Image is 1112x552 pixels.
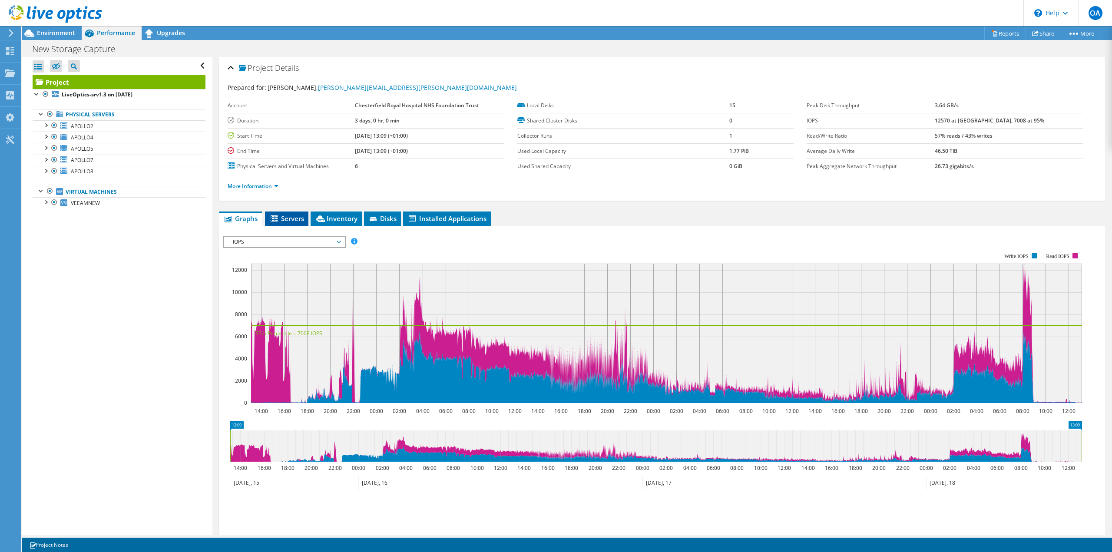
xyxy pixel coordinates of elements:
label: Physical Servers and Virtual Machines [228,162,354,171]
text: 04:00 [416,407,430,415]
span: APOLLO7 [71,156,93,164]
text: 00:00 [352,464,365,472]
text: 04:00 [683,464,697,472]
a: VEEAMNEW [33,197,205,208]
text: 0 [244,399,247,407]
b: Chesterfield Royal Hospital NHS Foundation Trust [355,102,479,109]
a: APOLLO5 [33,143,205,154]
text: 14:00 [531,407,545,415]
b: 46.50 TiB [935,147,957,155]
b: 0 [729,117,732,124]
text: 18:00 [854,407,868,415]
label: Read/Write Ratio [807,132,935,140]
svg: \n [1034,9,1042,17]
text: 16:00 [825,464,838,472]
span: Details [275,63,299,73]
text: 20:00 [877,407,891,415]
span: [PERSON_NAME], [268,83,517,92]
span: APOLLO8 [71,168,93,175]
b: 1.77 PiB [729,147,749,155]
text: 04:00 [399,464,413,472]
a: LiveOptics-srv1.3 on [DATE] [33,89,205,100]
text: 22:00 [900,407,914,415]
text: 12:00 [1062,464,1075,472]
span: Disks [368,214,397,223]
label: IOPS [807,116,935,125]
a: APOLLO8 [33,166,205,177]
label: Used Local Capacity [517,147,729,155]
text: 8000 [235,311,247,318]
b: 12570 at [GEOGRAPHIC_DATA], 7008 at 95% [935,117,1044,124]
h1: New Storage Capture [28,44,129,54]
text: 22:00 [612,464,625,472]
b: 3.64 GB/s [935,102,959,109]
text: 22:00 [624,407,637,415]
label: Prepared for: [228,83,266,92]
text: 06:00 [716,407,729,415]
text: Read IOPS [1046,253,1070,259]
text: 08:00 [739,407,753,415]
text: 00:00 [924,407,937,415]
text: 08:00 [730,464,744,472]
text: 14:00 [517,464,531,472]
text: 04:00 [970,407,983,415]
text: 14:00 [255,407,268,415]
label: Account [228,101,354,110]
span: Environment [37,29,75,37]
text: 16:00 [258,464,271,472]
text: 10:00 [754,464,768,472]
b: LiveOptics-srv1.3 on [DATE] [62,91,132,98]
text: 2000 [235,377,247,384]
a: Share [1026,26,1061,40]
a: APOLLO7 [33,155,205,166]
span: Graphs [223,214,258,223]
span: APOLLO2 [71,122,93,130]
label: Duration [228,116,354,125]
text: 12:00 [785,407,799,415]
text: 06:00 [993,407,1006,415]
text: 20:00 [601,407,614,415]
a: Virtual Machines [33,186,205,197]
span: Performance [97,29,135,37]
text: 10:00 [470,464,484,472]
text: 12:00 [508,407,522,415]
text: 02:00 [943,464,956,472]
text: 16:00 [554,407,568,415]
text: 6000 [235,333,247,340]
span: Project [239,64,273,73]
b: [DATE] 13:09 (+01:00) [355,147,408,155]
text: 12:00 [494,464,507,472]
span: Upgrades [157,29,185,37]
text: 10:00 [485,407,499,415]
text: 18:00 [565,464,578,472]
b: 26.73 gigabits/s [935,162,974,170]
text: 00:00 [647,407,660,415]
b: 6 [355,162,358,170]
text: 14:00 [801,464,815,472]
text: 14:00 [234,464,247,472]
text: 10:00 [762,407,776,415]
b: 0 GiB [729,162,742,170]
text: 00:00 [920,464,933,472]
text: 20:00 [304,464,318,472]
b: 3 days, 0 hr, 0 min [355,117,400,124]
b: [DATE] 13:09 (+01:00) [355,132,408,139]
a: Project [33,75,205,89]
text: 20:00 [324,407,337,415]
span: APOLLO4 [71,134,93,141]
text: 08:00 [1016,407,1029,415]
text: 20:00 [872,464,886,472]
text: 18:00 [281,464,295,472]
text: 22:00 [328,464,342,472]
text: 18:00 [301,407,314,415]
text: 10:00 [1038,464,1051,472]
text: 00:00 [636,464,649,472]
text: 00:00 [370,407,383,415]
label: Used Shared Capacity [517,162,729,171]
label: Average Daily Write [807,147,935,155]
b: 1 [729,132,732,139]
a: [PERSON_NAME][EMAIL_ADDRESS][PERSON_NAME][DOMAIN_NAME] [318,83,517,92]
span: Servers [269,214,304,223]
a: Reports [984,26,1026,40]
a: APOLLO2 [33,120,205,132]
